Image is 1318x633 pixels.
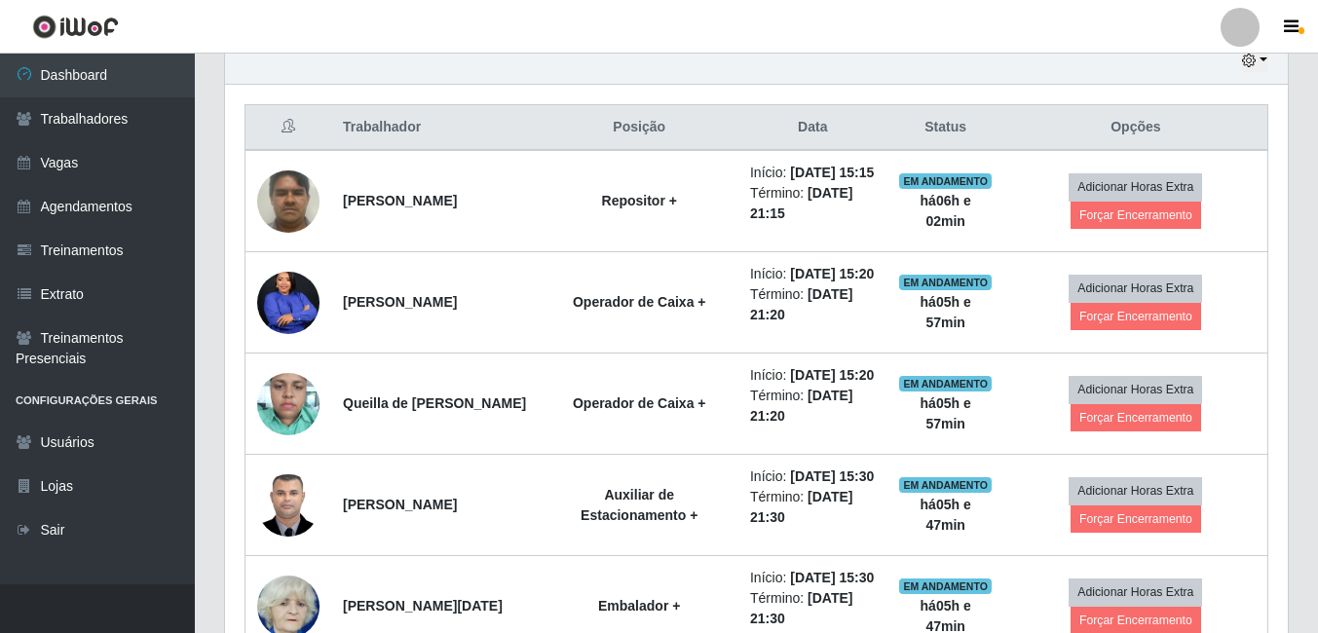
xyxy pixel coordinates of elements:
[32,15,119,39] img: CoreUI Logo
[331,105,540,151] th: Trabalhador
[602,193,677,208] strong: Repositor +
[899,173,992,189] span: EM ANDAMENTO
[1069,376,1202,403] button: Adicionar Horas Extra
[1071,202,1201,229] button: Forçar Encerramento
[921,395,971,431] strong: há 05 h e 57 min
[343,395,526,411] strong: Queilla de [PERSON_NAME]
[750,466,876,487] li: Início:
[899,275,992,290] span: EM ANDAMENTO
[750,487,876,528] li: Término:
[750,284,876,325] li: Término:
[750,264,876,284] li: Início:
[899,477,992,493] span: EM ANDAMENTO
[343,294,457,310] strong: [PERSON_NAME]
[921,193,971,229] strong: há 06 h e 02 min
[750,183,876,224] li: Término:
[343,193,457,208] strong: [PERSON_NAME]
[581,487,697,523] strong: Auxiliar de Estacionamento +
[887,105,1004,151] th: Status
[750,163,876,183] li: Início:
[790,165,874,180] time: [DATE] 15:15
[1069,578,1202,606] button: Adicionar Horas Extra
[343,598,503,614] strong: [PERSON_NAME][DATE]
[921,294,971,330] strong: há 05 h e 57 min
[257,362,320,445] img: 1746725446960.jpeg
[573,294,706,310] strong: Operador de Caixa +
[540,105,738,151] th: Posição
[750,568,876,588] li: Início:
[899,578,992,594] span: EM ANDAMENTO
[1071,404,1201,431] button: Forçar Encerramento
[921,497,971,533] strong: há 05 h e 47 min
[1071,303,1201,330] button: Forçar Encerramento
[1069,275,1202,302] button: Adicionar Horas Extra
[257,263,320,341] img: 1741977061779.jpeg
[1069,173,1202,201] button: Adicionar Horas Extra
[790,468,874,484] time: [DATE] 15:30
[1004,105,1268,151] th: Opções
[790,570,874,585] time: [DATE] 15:30
[738,105,887,151] th: Data
[790,367,874,383] time: [DATE] 15:20
[750,365,876,386] li: Início:
[1069,477,1202,504] button: Adicionar Horas Extra
[598,598,680,614] strong: Embalador +
[343,497,457,512] strong: [PERSON_NAME]
[257,464,320,546] img: 1700181176076.jpeg
[1071,505,1201,533] button: Forçar Encerramento
[573,395,706,411] strong: Operador de Caixa +
[790,266,874,281] time: [DATE] 15:20
[899,376,992,391] span: EM ANDAMENTO
[750,588,876,629] li: Término:
[750,386,876,427] li: Término:
[257,160,320,242] img: 1752587880902.jpeg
